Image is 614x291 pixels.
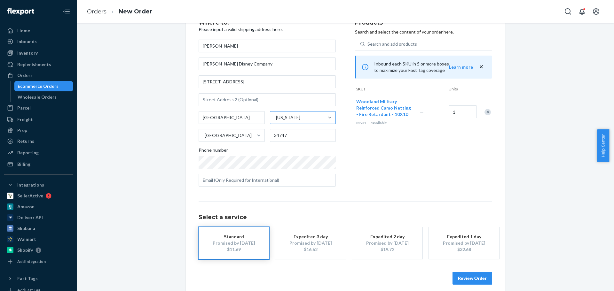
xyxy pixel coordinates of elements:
[4,191,73,201] a: SellerActive
[17,138,34,144] div: Returns
[4,36,73,47] a: Inbounds
[87,8,106,15] a: Orders
[208,234,259,240] div: Standard
[199,227,269,259] button: StandardPromised by [DATE]$11.69
[362,240,413,246] div: Promised by [DATE]
[17,247,33,253] div: Shopify
[576,5,588,18] button: Open notifications
[562,5,574,18] button: Open Search Box
[17,182,44,188] div: Integrations
[17,193,43,199] div: SellerActive
[449,64,473,70] button: Learn more
[4,48,73,58] a: Inventory
[453,272,492,285] button: Review Order
[438,246,490,253] div: $32.68
[4,103,73,113] a: Parcel
[17,27,30,34] div: Home
[199,26,336,33] p: Please input a valid shipping address here.
[270,129,336,142] input: ZIP Code
[355,20,492,26] h2: Products
[4,212,73,223] a: Deliverr API
[17,149,39,156] div: Reporting
[4,114,73,125] a: Freight
[4,148,73,158] a: Reporting
[4,125,73,135] a: Prep
[208,240,259,246] div: Promised by [DATE]
[17,225,35,232] div: Skubana
[14,81,73,91] a: Ecommerce Orders
[60,5,73,18] button: Close Navigation
[205,132,252,139] div: [GEOGRAPHIC_DATA]
[447,86,476,93] div: Units
[355,86,447,93] div: SKUs
[275,227,346,259] button: Expedited 3 dayPromised by [DATE]$16.62
[367,41,417,47] div: Search and add products
[355,29,492,35] p: Search and select the content of your order here.
[4,234,73,244] a: Walmart
[4,223,73,234] a: Skubana
[119,8,152,15] a: New Order
[7,8,34,15] img: Flexport logo
[4,273,73,284] button: Fast Tags
[4,26,73,36] a: Home
[285,240,336,246] div: Promised by [DATE]
[420,109,424,115] span: —
[356,99,411,117] span: Woodland Military Reinforced Camo Netting - Fire Retardant - 10X10
[590,5,602,18] button: Open account menu
[17,203,35,210] div: Amazon
[199,214,492,221] h1: Select a service
[18,94,57,100] div: Wholesale Orders
[199,93,336,106] input: Street Address 2 (Optional)
[4,159,73,169] a: Billing
[355,56,492,79] div: Inbound each SKU in 5 or more boxes to maximize your Fast Tag coverage
[17,38,37,45] div: Inbounds
[370,120,387,125] span: 7 available
[356,120,366,125] span: MS01
[478,64,484,70] button: close
[4,258,73,265] a: Add Integration
[17,72,33,79] div: Orders
[4,136,73,146] a: Returns
[17,105,31,111] div: Parcel
[18,83,59,89] div: Ecommerce Orders
[17,61,51,68] div: Replenishments
[17,50,38,56] div: Inventory
[82,2,157,21] ol: breadcrumbs
[362,234,413,240] div: Expedited 2 day
[204,132,205,139] input: [GEOGRAPHIC_DATA]
[199,75,336,88] input: Street Address
[199,57,336,70] input: Company Name
[276,114,300,121] div: [US_STATE]
[17,161,30,167] div: Billing
[438,240,490,246] div: Promised by [DATE]
[285,234,336,240] div: Expedited 3 day
[199,174,336,187] input: Email (Only Required for International)
[597,129,609,162] button: Help Center
[199,111,265,124] input: City
[4,202,73,212] a: Amazon
[429,227,499,259] button: Expedited 1 dayPromised by [DATE]$32.68
[4,245,73,255] a: Shopify
[17,259,46,264] div: Add Integration
[17,116,33,123] div: Freight
[199,40,336,52] input: First & Last Name
[17,127,27,134] div: Prep
[275,114,276,121] input: [US_STATE]
[17,214,43,221] div: Deliverr API
[484,109,491,115] div: Remove Item
[208,246,259,253] div: $11.69
[4,59,73,70] a: Replenishments
[362,246,413,253] div: $19.72
[356,98,412,118] button: Woodland Military Reinforced Camo Netting - Fire Retardant - 10X10
[4,70,73,80] a: Orders
[17,236,36,242] div: Walmart
[352,227,422,259] button: Expedited 2 dayPromised by [DATE]$19.72
[285,246,336,253] div: $16.62
[17,275,38,282] div: Fast Tags
[199,147,228,156] span: Phone number
[14,92,73,102] a: Wholesale Orders
[438,234,490,240] div: Expedited 1 day
[449,105,477,118] input: Quantity
[4,180,73,190] button: Integrations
